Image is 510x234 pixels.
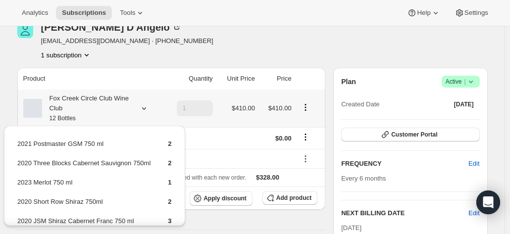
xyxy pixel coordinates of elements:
button: Settings [449,6,494,20]
span: $410.00 [232,104,255,112]
span: Settings [464,9,488,17]
span: Edit [468,159,479,169]
span: 2 [168,159,171,167]
button: Product actions [41,50,92,60]
span: 3 [168,217,171,225]
button: Apply discount [190,191,253,206]
span: Cindy D'Angelo [17,22,33,38]
span: 2 [168,198,171,205]
span: Apply discount [204,194,247,202]
h2: Plan [341,77,356,87]
button: Product actions [298,102,313,113]
button: Tools [114,6,151,20]
button: Help [401,6,446,20]
span: 1 [168,179,171,186]
span: Subscriptions [62,9,106,17]
h2: NEXT BILLING DATE [341,208,468,218]
button: Edit [468,208,479,218]
span: Created Date [341,99,379,109]
button: Shipping actions [298,132,313,142]
th: Unit Price [216,68,258,90]
span: Every 6 months [341,175,386,182]
span: Tools [120,9,135,17]
button: Add product [262,191,317,205]
span: [DATE] [341,224,361,232]
span: $0.00 [275,135,292,142]
button: [DATE] [448,97,480,111]
th: Quantity [163,68,215,90]
td: 2020 Three Blocks Cabernet Sauvignon 750ml [17,158,151,176]
span: Add product [276,194,311,202]
span: Help [417,9,430,17]
span: | [464,78,465,86]
span: Customer Portal [391,131,437,139]
span: [EMAIL_ADDRESS][DOMAIN_NAME] · [PHONE_NUMBER] [41,36,213,46]
h2: FREQUENCY [341,159,468,169]
th: Product [17,68,163,90]
div: [PERSON_NAME] D'Angelo [41,22,182,32]
th: Price [258,68,295,90]
td: 2020 Short Row Shiraz 750ml [17,196,151,215]
td: 2023 Merlot 750 ml [17,177,151,195]
td: 2021 Postmaster GSM 750 ml [17,139,151,157]
div: Fox Creek Circle Club Wine Club [42,94,131,123]
span: $410.00 [268,104,292,112]
button: Edit [462,156,485,172]
span: 2 [168,140,171,147]
td: 2020 JSM Shiraz Cabernet Franc 750 ml [17,216,151,234]
button: Subscriptions [56,6,112,20]
span: [DATE] [454,100,474,108]
button: Customer Portal [341,128,479,141]
div: Open Intercom Messenger [476,190,500,214]
small: 12 Bottles [50,115,76,122]
span: Active [446,77,476,87]
span: Analytics [22,9,48,17]
button: Analytics [16,6,54,20]
span: $328.00 [256,174,279,181]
